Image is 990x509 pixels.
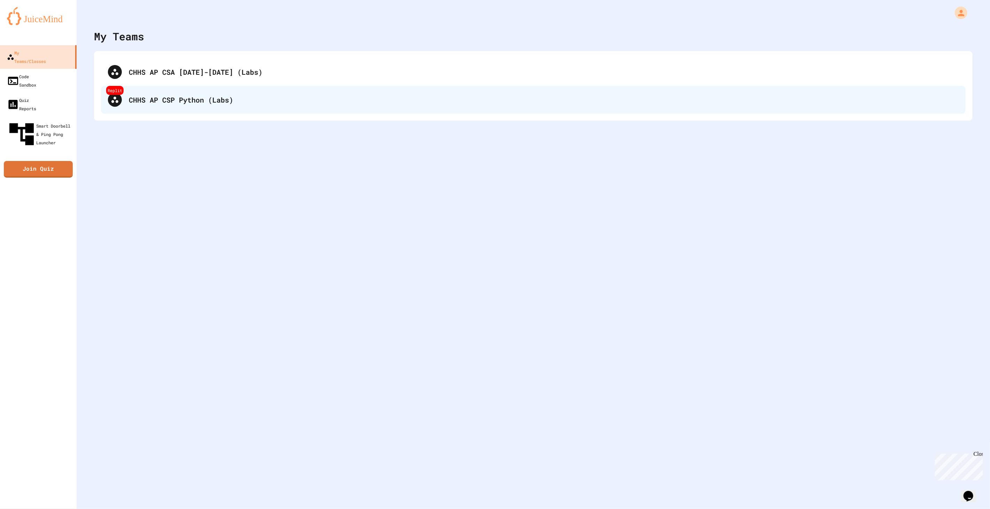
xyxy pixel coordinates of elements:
[7,49,46,65] div: My Teams/Classes
[7,7,70,25] img: logo-orange.svg
[129,67,959,77] div: CHHS AP CSA [DATE]-[DATE] (Labs)
[932,451,983,480] iframe: chat widget
[129,95,959,105] div: CHHS AP CSP Python (Labs)
[3,3,48,44] div: Chat with us now!Close
[94,29,144,44] div: My Teams
[7,72,36,89] div: Code Sandbox
[961,481,983,502] iframe: chat widget
[101,58,966,86] div: CHHS AP CSA [DATE]-[DATE] (Labs)
[4,161,73,178] a: Join Quiz
[948,5,969,21] div: My Account
[106,86,124,95] div: Replit
[7,96,36,113] div: Quiz Reports
[7,120,74,149] div: Smart Doorbell & Ping Pong Launcher
[101,86,966,114] div: ReplitCHHS AP CSP Python (Labs)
